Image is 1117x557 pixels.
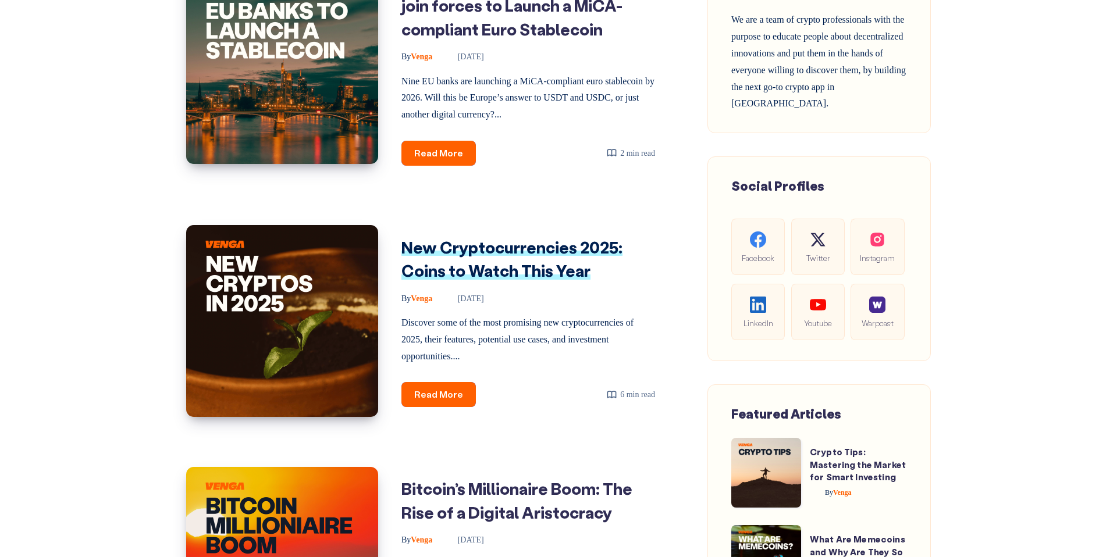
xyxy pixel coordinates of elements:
[851,219,904,275] a: Instagram
[606,146,655,160] div: 2 min read
[401,315,655,365] p: Discover some of the most promising new cryptocurrencies of 2025, their features, potential use c...
[825,488,852,497] span: Venga
[750,297,766,313] img: social-linkedin.be646fe421ccab3a2ad91cb58bdc9694.svg
[186,225,378,417] img: Image of: New Cryptocurrencies 2025: Coins to Watch This Year
[791,219,845,275] a: Twitter
[401,294,435,303] a: ByVenga
[401,52,432,61] span: Venga
[731,15,906,108] span: We are a team of crypto professionals with the purpose to educate people about decentralized inno...
[869,297,885,313] img: social-warpcast.e8a23a7ed3178af0345123c41633f860.png
[401,294,432,303] span: Venga
[731,177,824,194] span: Social Profiles
[442,535,484,544] time: [DATE]
[401,535,435,544] a: ByVenga
[401,535,432,544] span: Venga
[851,284,904,340] a: Warpcast
[401,141,476,166] a: Read More
[401,73,655,123] p: Nine EU banks are launching a MiCA-compliant euro stablecoin by 2026. Will this be Europe’s answe...
[731,284,785,340] a: LinkedIn
[401,478,632,523] a: Bitcoin’s Millionaire Boom: The Rise of a Digital Aristocracy
[741,316,776,330] span: LinkedIn
[731,405,841,422] span: Featured Articles
[801,316,835,330] span: Youtube
[810,297,826,313] img: social-youtube.99db9aba05279f803f3e7a4a838dfb6c.svg
[801,251,835,265] span: Twitter
[442,52,484,61] time: [DATE]
[825,488,833,497] span: By
[860,251,895,265] span: Instagram
[401,52,435,61] a: ByVenga
[401,237,622,281] a: New Cryptocurrencies 2025: Coins to Watch This Year
[731,219,785,275] a: Facebook
[860,316,895,330] span: Warpcast
[810,488,852,497] a: ByVenga
[401,294,411,303] span: By
[791,284,845,340] a: Youtube
[810,446,906,483] a: Crypto Tips: Mastering the Market for Smart Investing
[442,294,484,303] time: [DATE]
[401,52,411,61] span: By
[401,382,476,407] a: Read More
[741,251,776,265] span: Facebook
[606,387,655,402] div: 6 min read
[401,535,411,544] span: By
